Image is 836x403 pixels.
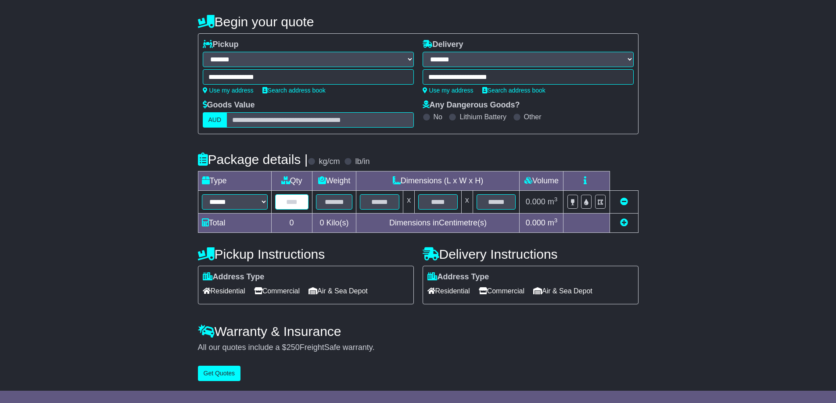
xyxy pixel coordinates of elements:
[461,191,473,214] td: x
[524,113,542,121] label: Other
[287,343,300,352] span: 250
[203,284,245,298] span: Residential
[479,284,524,298] span: Commercial
[271,171,312,191] td: Qty
[198,366,241,381] button: Get Quotes
[198,343,639,353] div: All our quotes include a $ FreightSafe warranty.
[620,197,628,206] a: Remove this item
[482,87,545,94] a: Search address book
[548,218,558,227] span: m
[198,214,271,233] td: Total
[427,284,470,298] span: Residential
[312,171,356,191] td: Weight
[271,214,312,233] td: 0
[319,218,324,227] span: 0
[423,87,474,94] a: Use my address
[312,214,356,233] td: Kilo(s)
[427,272,489,282] label: Address Type
[309,284,368,298] span: Air & Sea Depot
[459,113,506,121] label: Lithium Battery
[356,171,520,191] td: Dimensions (L x W x H)
[198,171,271,191] td: Type
[198,152,308,167] h4: Package details |
[548,197,558,206] span: m
[319,157,340,167] label: kg/cm
[526,197,545,206] span: 0.000
[423,40,463,50] label: Delivery
[526,218,545,227] span: 0.000
[198,14,639,29] h4: Begin your quote
[554,196,558,203] sup: 3
[520,171,563,191] td: Volume
[203,112,227,128] label: AUD
[254,284,300,298] span: Commercial
[434,113,442,121] label: No
[203,100,255,110] label: Goods Value
[423,100,520,110] label: Any Dangerous Goods?
[262,87,326,94] a: Search address book
[554,217,558,224] sup: 3
[423,247,639,261] h4: Delivery Instructions
[620,218,628,227] a: Add new item
[198,247,414,261] h4: Pickup Instructions
[203,272,265,282] label: Address Type
[198,324,639,339] h4: Warranty & Insurance
[203,40,239,50] label: Pickup
[533,284,592,298] span: Air & Sea Depot
[403,191,415,214] td: x
[355,157,370,167] label: lb/in
[356,214,520,233] td: Dimensions in Centimetre(s)
[203,87,254,94] a: Use my address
